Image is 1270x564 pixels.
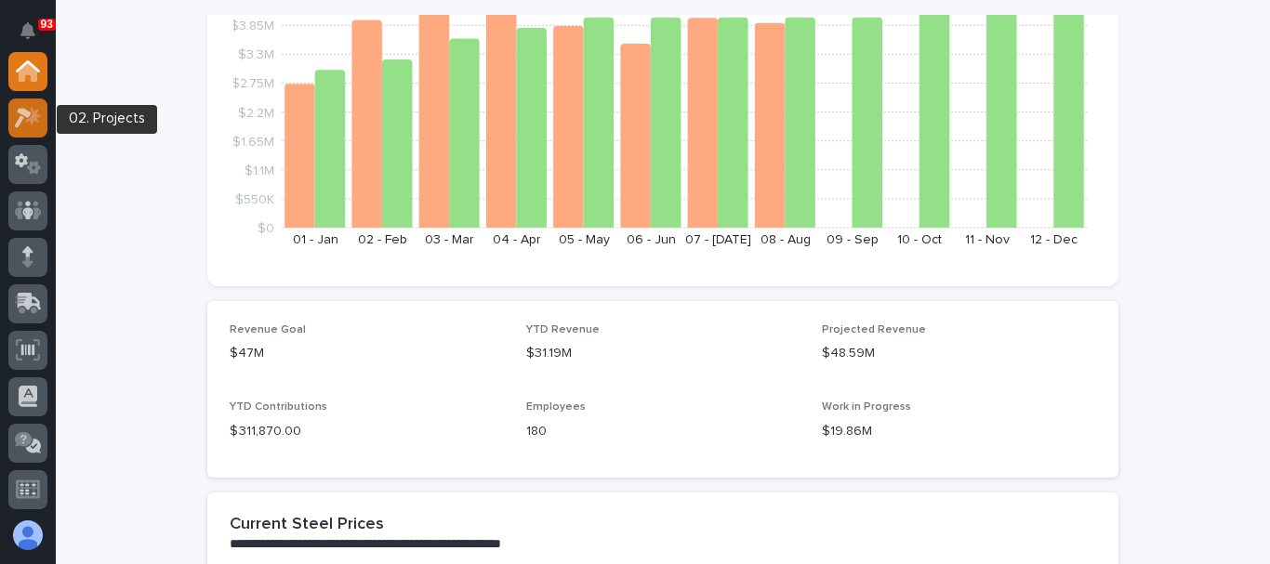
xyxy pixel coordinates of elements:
[231,20,274,33] tspan: $3.85M
[232,135,274,148] tspan: $1.65M
[230,324,306,335] span: Revenue Goal
[1030,233,1078,246] text: 12 - Dec
[258,222,274,235] tspan: $0
[238,106,274,119] tspan: $2.2M
[23,22,47,52] div: Notifications93
[822,401,911,413] span: Work in Progress
[41,18,53,31] p: 93
[822,422,1096,441] p: $19.86M
[761,233,811,246] text: 08 - Aug
[526,324,600,335] span: YTD Revenue
[897,233,942,246] text: 10 - Oct
[526,422,800,441] p: 180
[425,233,474,246] text: 03 - Mar
[230,344,504,363] p: $47M
[8,516,47,555] button: users-avatar
[526,344,800,363] p: $31.19M
[822,324,926,335] span: Projected Revenue
[822,344,1096,363] p: $48.59M
[493,233,541,246] text: 04 - Apr
[238,48,274,61] tspan: $3.3M
[245,164,274,177] tspan: $1.1M
[293,233,338,246] text: 01 - Jan
[685,233,751,246] text: 07 - [DATE]
[230,422,504,441] p: $ 311,870.00
[627,233,676,246] text: 06 - Jun
[526,401,586,413] span: Employees
[559,233,610,246] text: 05 - May
[965,233,1010,246] text: 11 - Nov
[232,77,274,90] tspan: $2.75M
[358,233,407,246] text: 02 - Feb
[230,515,384,535] h2: Current Steel Prices
[8,11,47,50] button: Notifications
[827,233,879,246] text: 09 - Sep
[235,192,274,205] tspan: $550K
[230,401,327,413] span: YTD Contributions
